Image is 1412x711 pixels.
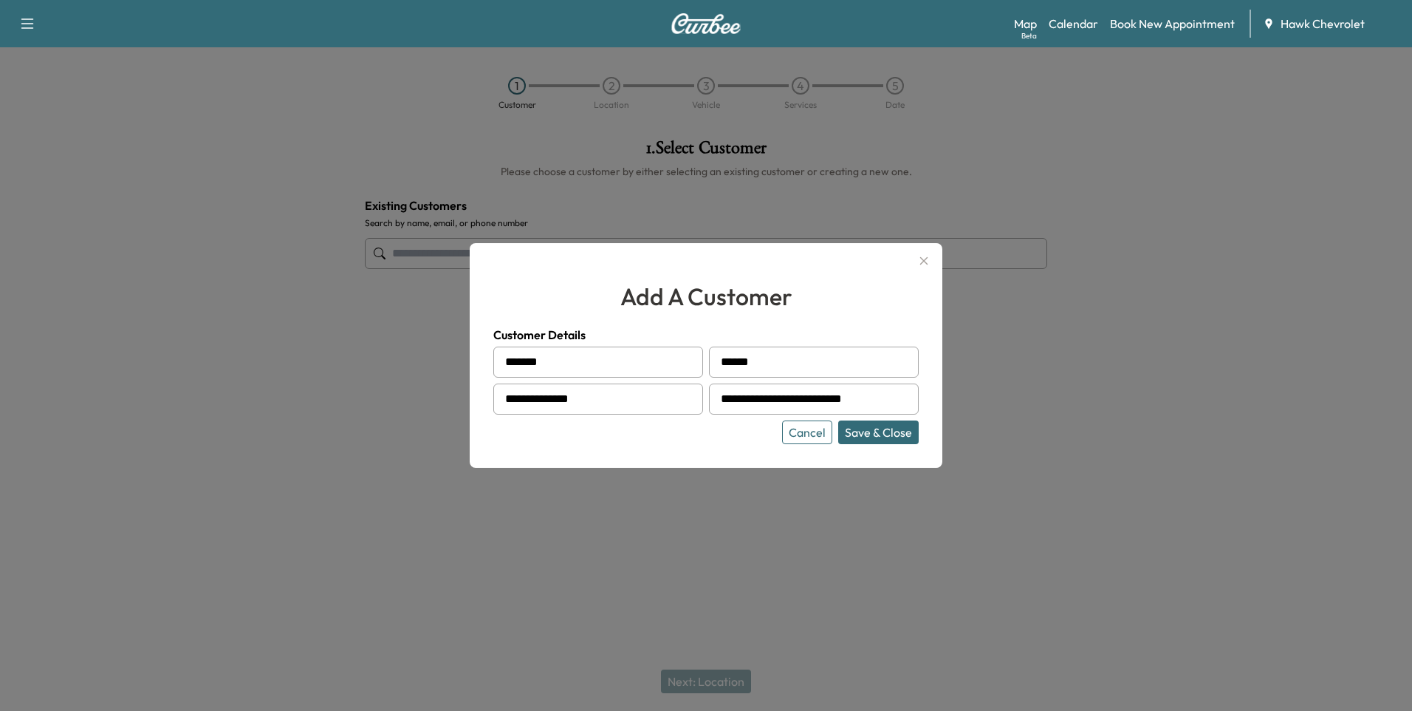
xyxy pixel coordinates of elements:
[1014,15,1037,33] a: MapBeta
[838,421,919,444] button: Save & Close
[1281,15,1365,33] span: Hawk Chevrolet
[671,13,741,34] img: Curbee Logo
[782,421,832,444] button: Cancel
[1110,15,1235,33] a: Book New Appointment
[1049,15,1098,33] a: Calendar
[493,279,919,314] h2: add a customer
[1021,30,1037,41] div: Beta
[493,326,919,344] h4: Customer Details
